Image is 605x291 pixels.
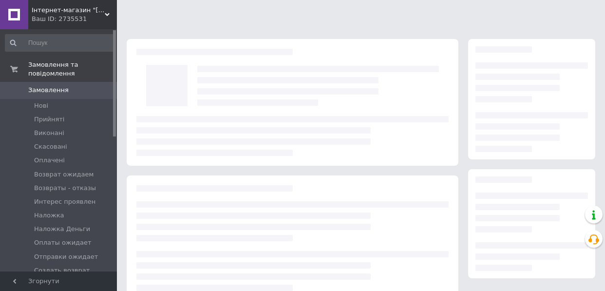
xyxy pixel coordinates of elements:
span: Скасовані [34,142,67,151]
span: Замовлення [28,86,69,95]
span: Замовлення та повідомлення [28,60,117,78]
span: Возвраты - отказы [34,184,96,193]
input: Пошук [5,34,114,52]
span: Наложка [34,211,64,220]
span: Возврат ожидаем [34,170,94,179]
span: Оплаты ожидает [34,238,92,247]
span: Нові [34,101,48,110]
span: Виконані [34,129,64,137]
span: Интерес проявлен [34,197,95,206]
span: Інтернет-магазин "Atributlux.com.ua" [32,6,105,15]
span: Отправки ожидает [34,252,98,261]
span: Создать возврат [34,266,90,275]
span: Наложка Деньги [34,225,90,233]
span: Прийняті [34,115,64,124]
span: Оплачені [34,156,65,165]
div: Ваш ID: 2735531 [32,15,117,23]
